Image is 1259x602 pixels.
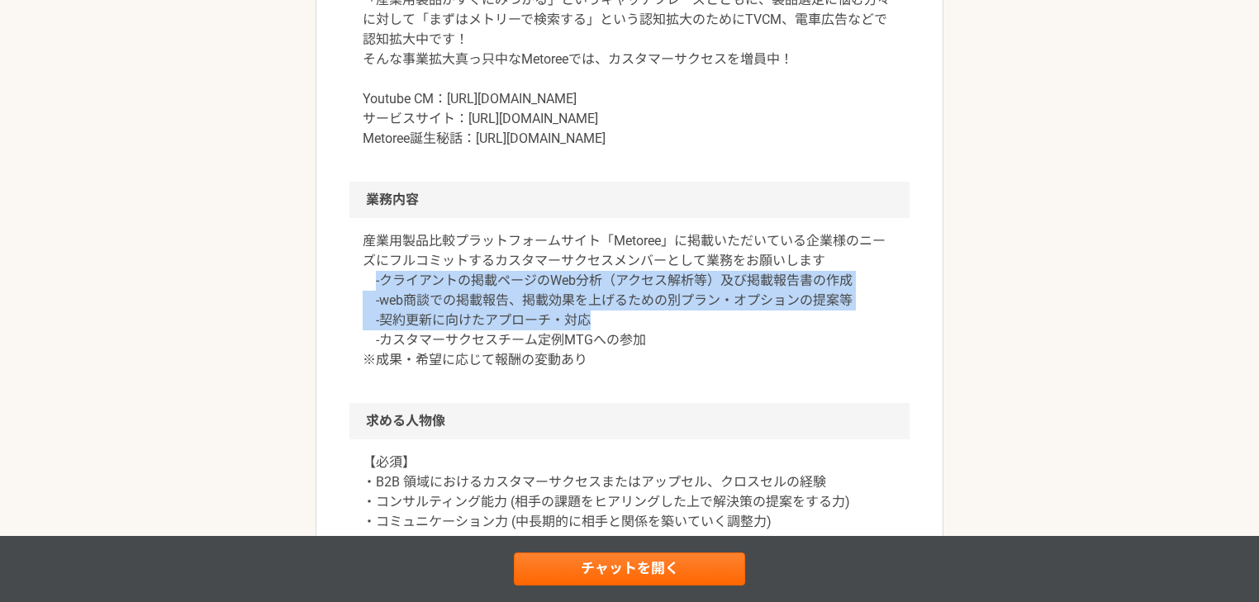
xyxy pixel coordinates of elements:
a: チャットを開く [514,552,745,585]
p: 産業用製品比較プラットフォームサイト「Metoree」に掲載いただいている企業様のニーズにフルコミットするカスタマーサクセスメンバーとして業務をお願いします -クライアントの掲載ページのWeb分... [363,231,896,370]
h2: 業務内容 [349,182,910,218]
h2: 求める人物像 [349,403,910,439]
